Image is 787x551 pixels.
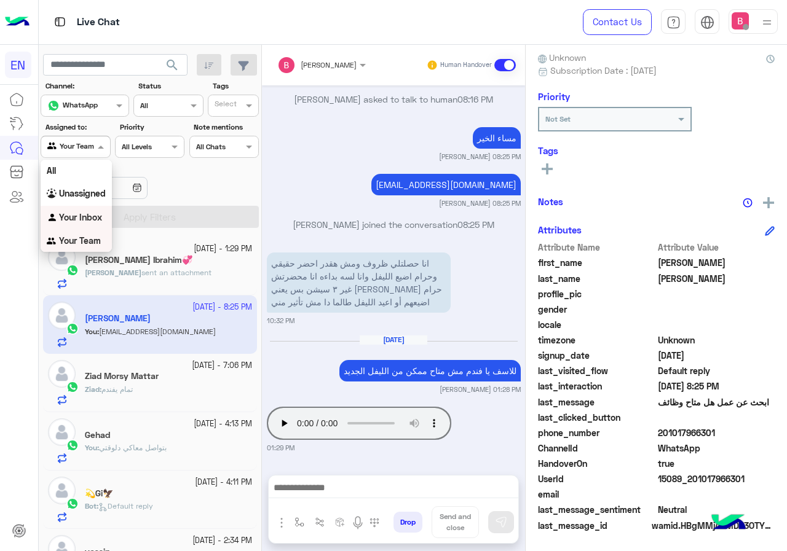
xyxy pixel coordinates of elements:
span: email [538,488,655,501]
small: [DATE] - 2:34 PM [192,535,252,547]
small: [DATE] - 4:13 PM [194,418,252,430]
img: tab [52,14,68,29]
img: create order [335,517,345,527]
h5: 💫Gi🦅 [85,488,113,499]
h6: Tags [538,145,775,156]
img: tab [700,15,714,29]
label: Note mentions [194,122,257,133]
span: 08:16 PM [457,94,493,104]
label: Channel: [45,80,128,92]
p: [PERSON_NAME] joined the conversation [267,218,521,231]
b: : [85,385,101,394]
span: last_message [538,396,655,408]
img: send voice note [350,515,365,530]
label: Status [138,80,202,92]
small: 10:32 PM [267,316,295,326]
img: defaultAdmin.png [48,243,76,271]
label: Assigned to: [45,122,109,133]
img: make a call [370,518,379,528]
h6: [DATE] [360,335,427,344]
span: Attribute Value [658,241,775,254]
span: last_name [538,272,655,285]
span: Mohamed [658,256,775,269]
button: Apply Filters [41,206,259,228]
span: last_interaction [538,380,655,393]
button: search [157,54,188,80]
b: All [47,165,56,176]
img: INBOX.AGENTFILTER.YOURINBOX [47,212,59,224]
h5: Ziad Morsy Mattar [85,371,159,381]
b: Not Set [545,114,571,123]
img: INBOX.AGENTFILTER.YOURTEAM [47,236,59,248]
img: tab [666,15,681,29]
h6: Priority [538,91,570,102]
h5: Sara Ibrahim💞 [85,255,192,265]
span: last_message_sentiment [538,503,655,516]
span: بتواصل معاكي دلوقتي [99,443,167,452]
span: locale [538,318,655,331]
button: Trigger scenario [310,512,330,533]
button: Send and close [432,506,479,538]
label: Priority [120,122,183,133]
b: Your Inbox [59,212,102,222]
button: create order [330,512,350,533]
h5: Gehad [85,430,110,440]
button: select flow [290,512,310,533]
span: You [85,443,97,452]
img: hulul-logo.png [707,502,750,545]
small: Human Handover [440,60,492,70]
span: 2 [658,442,775,455]
p: 30/9/2025, 10:32 PM [267,252,451,313]
span: last_visited_flow [538,364,655,377]
img: defaultAdmin.png [48,418,76,446]
span: signup_date [538,349,655,362]
b: : [85,443,99,452]
span: gender [538,303,655,316]
span: Attribute Name [538,241,655,254]
span: 201017966301 [658,426,775,439]
span: UserId [538,472,655,485]
img: select flow [295,517,304,527]
ng-dropdown-panel: Options list [41,160,112,252]
span: 15089_201017966301 [658,472,775,485]
span: profile_pic [538,287,655,300]
h6: Attributes [538,224,582,235]
audio: Your browser does not support the audio tag. [267,407,451,440]
h6: Notes [538,196,563,207]
span: Bot [85,501,97,510]
b: Unassigned [59,188,106,198]
span: search [165,58,180,72]
img: WhatsApp [66,439,79,451]
span: true [658,457,775,470]
img: WhatsApp [66,498,79,510]
span: [PERSON_NAME] [85,268,141,277]
p: 30/9/2025, 8:25 PM [371,174,521,195]
span: ChannelId [538,442,655,455]
p: [PERSON_NAME] asked to talk to human [267,93,521,106]
span: Default reply [98,501,153,510]
small: 01:29 PM [267,443,295,453]
b: Your Team [59,235,101,246]
span: Ziad [85,385,100,394]
span: تمام يفندم [101,385,133,394]
a: Contact Us [583,9,652,35]
span: wamid.HBgMMjAxMDE3OTY2MzAxFQIAEhggQUMxOEUyNTkwRkEzMDZERDM5OTMyNTJGRURBMzQwNkYA [652,519,775,532]
p: Live Chat [77,14,120,31]
span: Selim [658,272,775,285]
span: null [658,303,775,316]
small: [DATE] - 1:29 PM [194,243,252,255]
span: timezone [538,334,655,346]
span: Unknown [658,334,775,346]
span: HandoverOn [538,457,655,470]
img: WhatsApp [66,381,79,393]
div: EN [5,52,31,78]
span: first_name [538,256,655,269]
span: ابحث عن عمل هل متاح وظائف [658,396,775,408]
span: last_clicked_button [538,411,655,424]
span: sent an attachment [141,268,212,277]
img: userImage [732,12,749,29]
a: tab [661,9,686,35]
img: add [763,197,774,208]
img: defaultAdmin.png [48,477,76,504]
span: 0 [658,503,775,516]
